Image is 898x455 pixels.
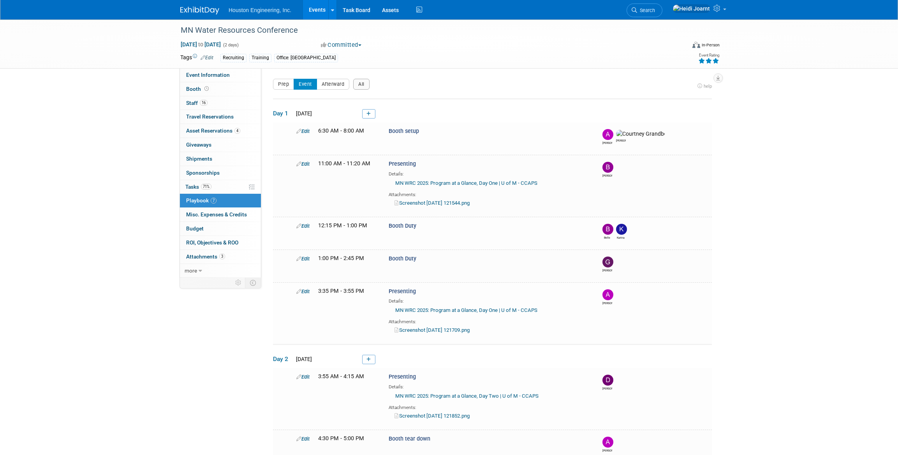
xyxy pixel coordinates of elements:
img: Karina Hanson [616,224,627,235]
img: Format-Inperson.png [692,42,700,48]
span: Booth [186,86,210,92]
span: Giveaways [186,142,211,148]
div: Alex Schmidt [602,300,612,305]
a: Screenshot [DATE] 121852.png [394,413,470,419]
a: more [180,264,261,278]
td: Toggle Event Tabs [245,278,261,288]
div: Attachments: [389,190,589,198]
span: Travel Reservations [186,113,234,120]
span: ROI, Objectives & ROO [186,239,238,246]
div: Belle Reeve [602,235,612,240]
div: MN Water Resources Conference [178,23,674,37]
div: Griffin McComas [602,267,612,273]
div: Event Format [639,41,720,52]
a: Staff16 [180,96,261,110]
a: Edit [296,289,310,294]
span: Shipments [186,156,212,162]
span: 4:30 PM - 5:00 PM [318,435,364,442]
span: Sponsorships [186,170,220,176]
span: 3 [219,253,225,259]
td: Personalize Event Tab Strip [232,278,245,288]
img: Heidi Joarnt [673,4,710,13]
div: Training [249,54,271,62]
img: ExhibitDay [180,7,219,14]
span: Attachments [186,253,225,260]
a: Edit [296,256,310,262]
a: Attachments3 [180,250,261,264]
span: Booth Duty [389,223,416,229]
span: 12:15 PM - 1:00 PM [318,222,367,229]
a: Screenshot [DATE] 121544.png [394,200,470,206]
span: Presenting [389,161,416,167]
div: Recruiting [220,54,247,62]
span: Houston Engineering, Inc. [229,7,291,13]
span: 4 [234,128,240,134]
a: Tasks71% [180,180,261,194]
button: Afterward [317,79,350,90]
span: [DATE] [294,356,312,362]
span: Asset Reservations [186,127,240,134]
span: 3:55 AM - 4:15 AM [318,373,364,380]
div: Courtney Grandbois [616,138,626,143]
span: 1:00 PM - 2:45 PM [318,255,364,262]
a: Search [627,4,662,17]
img: Drew Kessler [602,375,613,386]
div: Event Rating [698,53,719,57]
span: 6:30 AM - 8:00 AM [318,127,364,134]
a: Screenshot [DATE] 121709.png [394,327,470,333]
a: Edit [296,223,310,229]
a: Shipments [180,152,261,166]
span: Budget [186,225,204,232]
a: MN WRC 2025: Program at a Glance, Day One | U of M - CCAPS [395,180,537,186]
img: Griffin McComas [602,257,613,267]
span: to [197,41,204,48]
a: Edit [201,55,213,60]
div: Alex Schmidt [602,140,612,145]
a: Misc. Expenses & Credits [180,208,261,221]
td: Tags [180,53,213,62]
a: Edit [296,436,310,442]
div: Attachments: [389,403,589,411]
a: Travel Reservations [180,110,261,124]
div: Details: [389,381,589,390]
span: more [185,267,197,274]
span: Booth setup [389,128,419,135]
span: Day 1 [273,109,292,118]
img: Courtney Grandbois [616,130,665,138]
span: Presenting [389,288,416,295]
span: Booth not reserved yet [203,86,210,92]
a: Event Information [180,68,261,82]
span: help [704,83,712,89]
a: MN WRC 2025: Program at a Glance, Day Two | U of M - CCAPS [395,393,539,399]
span: 16 [200,100,208,106]
a: Asset Reservations4 [180,124,261,138]
div: Attachments: [389,317,589,325]
img: Alex Schmidt [602,289,613,300]
a: Playbook7 [180,194,261,207]
span: 71% [201,184,211,189]
span: [DATE] [DATE] [180,41,221,48]
button: Prep [273,79,294,90]
span: Event Information [186,72,230,78]
span: Tasks [185,184,211,190]
a: Edit [296,128,310,134]
div: Bret Zimmerman [602,173,612,178]
a: Edit [296,161,310,167]
a: Giveaways [180,138,261,152]
img: Belle Reeve [602,224,613,235]
div: Details: [389,296,589,305]
span: Misc. Expenses & Credits [186,211,247,218]
div: Alex Schmidt [602,448,612,453]
span: 3:35 PM - 3:55 PM [318,288,364,294]
span: Booth tear down [389,436,430,442]
button: Committed [318,41,364,49]
span: Search [637,7,655,13]
img: Alex Schmidt [602,129,613,140]
span: Day 2 [273,355,292,363]
a: Booth [180,82,261,96]
span: Booth Duty [389,255,416,262]
button: All [353,79,370,90]
div: Karina Hanson [616,235,626,240]
img: Alex Schmidt [602,437,613,448]
span: (2 days) [222,42,239,48]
